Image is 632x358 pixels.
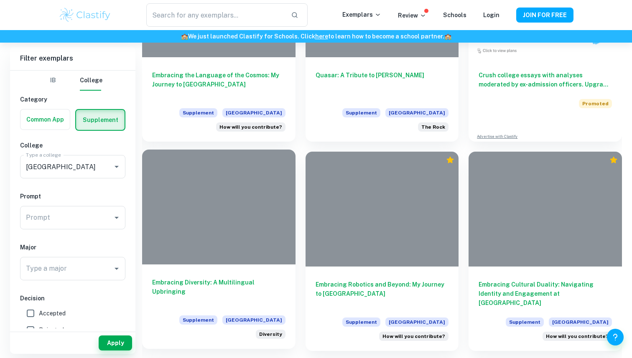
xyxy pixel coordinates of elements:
[146,3,284,27] input: Search for any exemplars...
[26,151,61,158] label: Type a college
[379,332,449,341] div: We want to be sure we’re considering your application in the context of your personal experiences...
[20,109,70,129] button: Common App
[421,123,445,131] span: The Rock
[99,335,132,350] button: Apply
[76,110,125,130] button: Supplement
[469,152,622,351] a: Embracing Cultural Duality: Navigating Identity and Engagement at [GEOGRAPHIC_DATA]Supplement[GEO...
[179,315,217,325] span: Supplement
[152,71,285,98] h6: Embracing the Language of the Cosmos: My Journey to [GEOGRAPHIC_DATA]
[20,192,125,201] h6: Prompt
[398,11,426,20] p: Review
[39,309,66,318] span: Accepted
[219,123,282,131] span: How will you contribute?
[315,33,328,40] a: here
[316,71,449,98] h6: Quasar: A Tribute to [PERSON_NAME]
[418,122,449,132] div: Painting “The Rock” is a tradition at Northwestern that invites all forms of expression—students ...
[609,156,618,164] div: Premium
[306,152,459,351] a: Embracing Robotics and Beyond: My Journey to [GEOGRAPHIC_DATA]Supplement[GEOGRAPHIC_DATA]We want ...
[342,10,381,19] p: Exemplars
[256,330,285,339] div: Northwestern is a place where people with diverse backgrounds from all over the world can study, ...
[342,317,380,327] span: Supplement
[80,71,102,91] button: College
[607,329,624,345] button: Help and Feedback
[20,243,125,252] h6: Major
[342,108,380,117] span: Supplement
[43,71,102,91] div: Filter type choice
[385,317,449,327] span: [GEOGRAPHIC_DATA]
[111,263,122,274] button: Open
[382,333,445,340] span: How will you contribute?
[111,212,122,223] button: Open
[506,317,544,327] span: Supplement
[181,33,188,40] span: 🏫
[222,315,285,325] span: [GEOGRAPHIC_DATA]
[20,294,125,303] h6: Decision
[316,280,449,307] h6: Embracing Robotics and Beyond: My Journey to [GEOGRAPHIC_DATA]
[20,141,125,150] h6: College
[477,134,517,140] a: Advertise with Clastify
[10,47,135,70] h6: Filter exemplars
[152,278,285,305] h6: Embracing Diversity: A Multilingual Upbringing
[479,71,612,89] h6: Crush college essays with analyses moderated by ex-admission officers. Upgrade now
[216,122,285,132] div: We want to be sure we’re considering your application in the context of your personal experiences...
[2,32,630,41] h6: We just launched Clastify for Schools. Click to learn how to become a school partner.
[516,8,573,23] button: JOIN FOR FREE
[579,99,612,108] span: Promoted
[39,325,64,335] span: Rejected
[20,95,125,104] h6: Category
[43,71,63,91] button: IB
[59,7,112,23] img: Clastify logo
[111,161,122,173] button: Open
[179,108,217,117] span: Supplement
[543,332,612,341] div: We want to be sure we’re considering your application in the context of your personal experiences...
[444,33,451,40] span: 🏫
[385,108,449,117] span: [GEOGRAPHIC_DATA]
[259,330,282,338] span: Diversity
[483,12,499,18] a: Login
[142,152,296,351] a: Embracing Diversity: A Multilingual UpbringingSupplement[GEOGRAPHIC_DATA]Northwestern is a place ...
[446,156,454,164] div: Premium
[546,333,609,340] span: How will you contribute?
[549,317,612,327] span: [GEOGRAPHIC_DATA]
[222,108,285,117] span: [GEOGRAPHIC_DATA]
[443,12,466,18] a: Schools
[479,280,612,307] h6: Embracing Cultural Duality: Navigating Identity and Engagement at [GEOGRAPHIC_DATA]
